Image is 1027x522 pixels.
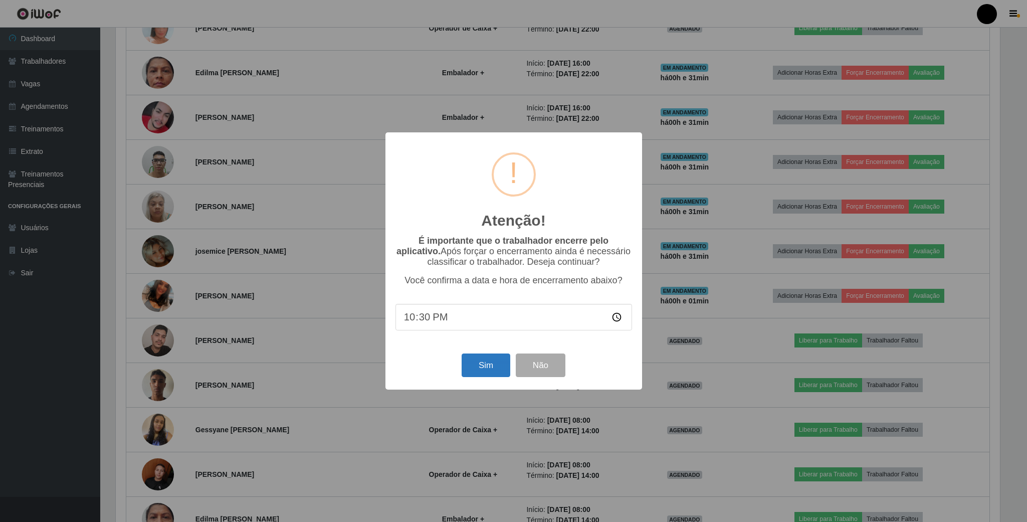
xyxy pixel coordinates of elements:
p: Após forçar o encerramento ainda é necessário classificar o trabalhador. Deseja continuar? [395,236,632,267]
button: Não [516,354,565,377]
p: Você confirma a data e hora de encerramento abaixo? [395,275,632,286]
h2: Atenção! [481,212,545,230]
b: É importante que o trabalhador encerre pelo aplicativo. [396,236,608,256]
button: Sim [462,354,510,377]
